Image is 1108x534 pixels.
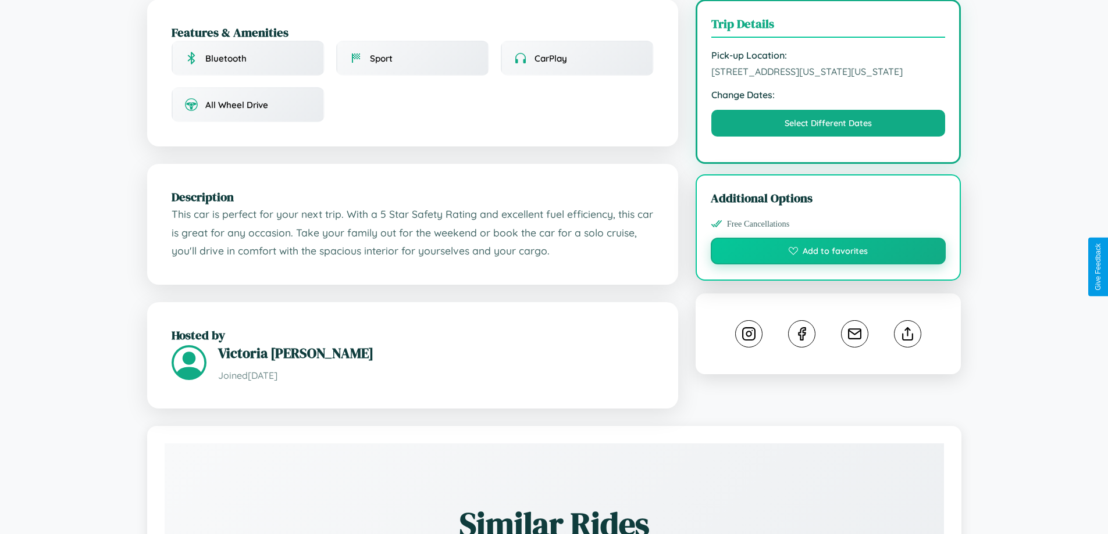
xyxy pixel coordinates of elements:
span: Sport [370,53,393,64]
span: CarPlay [535,53,567,64]
h3: Trip Details [711,15,946,38]
div: Give Feedback [1094,243,1102,291]
h2: Features & Amenities [172,24,654,41]
h3: Victoria [PERSON_NAME] [218,343,654,363]
h2: Hosted by [172,327,654,343]
p: Joined [DATE] [218,367,654,384]
h2: Description [172,188,654,205]
h3: Additional Options [711,189,946,206]
span: All Wheel Drive [205,99,268,110]
strong: Pick-up Location: [711,49,946,61]
strong: Change Dates: [711,89,946,101]
p: This car is perfect for your next trip. With a 5 Star Safety Rating and excellent fuel efficiency... [172,205,654,260]
span: Free Cancellations [727,219,790,229]
span: [STREET_ADDRESS][US_STATE][US_STATE] [711,66,946,77]
button: Add to favorites [711,238,946,264]
button: Select Different Dates [711,110,946,137]
span: Bluetooth [205,53,247,64]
